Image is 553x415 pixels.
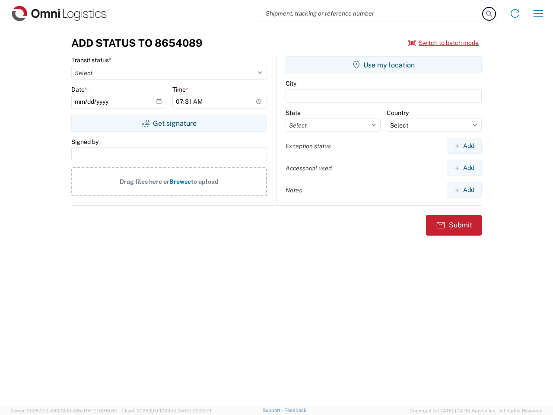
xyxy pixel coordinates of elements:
[172,86,188,93] label: Time
[286,164,332,172] label: Accessorial used
[447,182,482,198] button: Add
[191,178,219,185] span: to upload
[286,56,482,73] button: Use my location
[286,142,331,150] label: Exception status
[426,215,482,236] button: Submit
[387,109,409,117] label: Country
[410,407,543,415] span: Copyright © [DATE]-[DATE] Agistix Inc., All Rights Reserved
[284,408,306,413] a: Feedback
[408,36,479,50] button: Switch to batch mode
[176,408,211,413] span: [DATE] 09:39:01
[169,178,191,185] span: Browse
[71,86,87,93] label: Date
[10,408,118,413] span: Server: 2025.19.0-49328d0a35e
[263,408,284,413] a: Support
[121,408,211,413] span: Client: 2025.19.0-129fbcf
[71,56,111,64] label: Transit status
[71,115,267,132] button: Get signature
[286,80,296,87] label: City
[120,178,169,185] span: Drag files here or
[447,138,482,154] button: Add
[83,408,118,413] span: [DATE] 09:50:51
[286,109,301,117] label: State
[71,37,203,49] h3: Add Status to 8654089
[259,5,483,22] input: Shipment, tracking or reference number
[286,186,302,194] label: Notes
[447,160,482,176] button: Add
[71,138,99,146] label: Signed by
